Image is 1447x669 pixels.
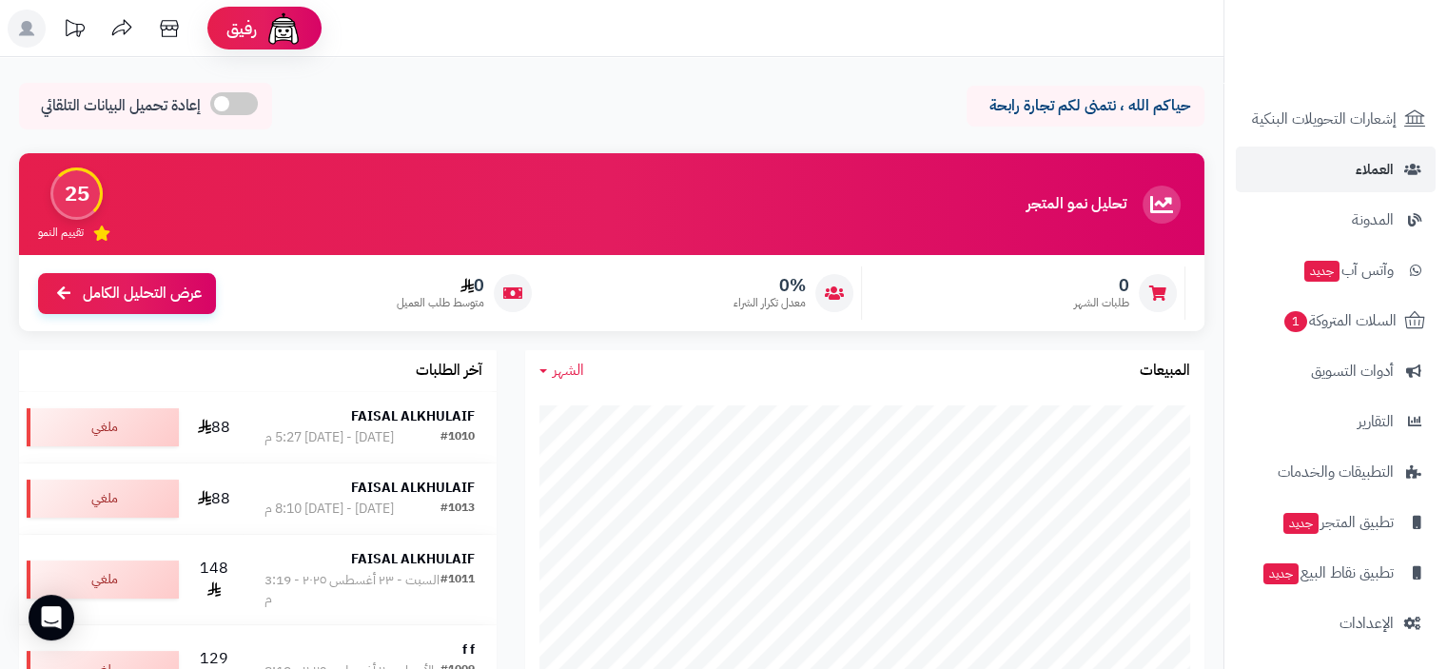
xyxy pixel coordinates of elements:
[440,428,475,447] div: #1010
[1352,207,1394,233] span: المدونة
[29,595,74,640] div: Open Intercom Messenger
[981,95,1190,117] p: حياكم الله ، نتمنى لكم تجارة رابحة
[1236,348,1436,394] a: أدوات التسويق
[38,225,84,241] span: تقييم النمو
[1358,408,1394,435] span: التقارير
[1236,147,1436,192] a: العملاء
[186,535,243,624] td: 148
[1304,261,1339,282] span: جديد
[1140,363,1190,380] h3: المبيعات
[1252,106,1397,132] span: إشعارات التحويلات البنكية
[1278,459,1394,485] span: التطبيقات والخدمات
[733,295,806,311] span: معدل تكرار الشراء
[27,480,179,518] div: ملغي
[264,10,303,48] img: ai-face.png
[416,363,482,380] h3: آخر الطلبات
[1236,449,1436,495] a: التطبيقات والخدمات
[1236,399,1436,444] a: التقارير
[264,428,394,447] div: [DATE] - [DATE] 5:27 م
[397,275,484,296] span: 0
[351,406,475,426] strong: FAISAL ALKHULAIF
[1236,600,1436,646] a: الإعدادات
[733,275,806,296] span: 0%
[1236,500,1436,545] a: تطبيق المتجرجديد
[397,295,484,311] span: متوسط طلب العميل
[1027,196,1126,213] h3: تحليل نمو المتجر
[226,17,257,40] span: رفيق
[1074,275,1129,296] span: 0
[186,392,243,462] td: 88
[1318,51,1429,91] img: logo-2.png
[27,408,179,446] div: ملغي
[264,500,394,519] div: [DATE] - [DATE] 8:10 م
[50,10,98,52] a: تحديثات المنصة
[83,283,202,305] span: عرض التحليل الكامل
[1284,311,1307,332] span: 1
[351,478,475,498] strong: FAISAL ALKHULAIF
[1074,295,1129,311] span: طلبات الشهر
[1311,358,1394,384] span: أدوات التسويق
[1236,298,1436,344] a: السلات المتروكة1
[1302,257,1394,284] span: وآتس آب
[553,359,584,382] span: الشهر
[1261,560,1394,586] span: تطبيق نقاط البيع
[1236,197,1436,243] a: المدونة
[1282,307,1397,334] span: السلات المتروكة
[1356,156,1394,183] span: العملاء
[351,549,475,569] strong: FAISAL ALKHULAIF
[440,571,475,609] div: #1011
[1339,610,1394,637] span: الإعدادات
[186,463,243,534] td: 88
[1283,513,1319,534] span: جديد
[1281,509,1394,536] span: تطبيق المتجر
[539,360,584,382] a: الشهر
[440,500,475,519] div: #1013
[1236,550,1436,596] a: تطبيق نقاط البيعجديد
[41,95,201,117] span: إعادة تحميل البيانات التلقائي
[1236,96,1436,142] a: إشعارات التحويلات البنكية
[1236,247,1436,293] a: وآتس آبجديد
[462,639,475,659] strong: f f
[27,561,179,599] div: ملغي
[38,273,216,314] a: عرض التحليل الكامل
[1263,563,1299,584] span: جديد
[264,571,440,609] div: السبت - ٢٣ أغسطس ٢٠٢٥ - 3:19 م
